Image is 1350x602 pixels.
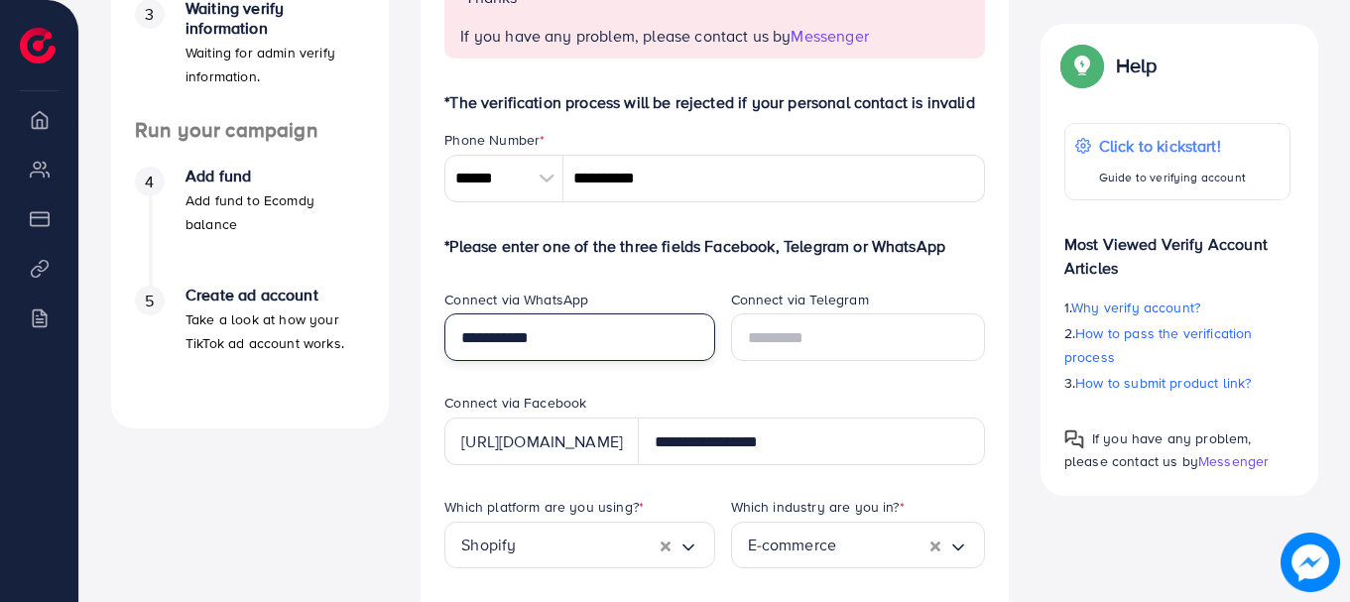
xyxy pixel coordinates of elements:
[1064,323,1253,367] span: How to pass the verification process
[444,418,639,465] div: [URL][DOMAIN_NAME]
[444,290,588,309] label: Connect via WhatsApp
[1198,451,1269,471] span: Messenger
[1099,166,1246,189] p: Guide to verifying account
[185,41,365,88] p: Waiting for admin verify information.
[444,90,985,114] p: *The verification process will be rejected if your personal contact is invalid
[111,286,389,405] li: Create ad account
[836,530,930,560] input: Search for option
[661,534,671,556] button: Clear Selected
[185,167,365,185] h4: Add fund
[111,118,389,143] h4: Run your campaign
[1064,216,1290,280] p: Most Viewed Verify Account Articles
[1071,298,1200,317] span: Why verify account?
[444,393,586,413] label: Connect via Facebook
[731,290,869,309] label: Connect via Telegram
[930,534,940,556] button: Clear Selected
[444,130,545,150] label: Phone Number
[731,497,905,517] label: Which industry are you in?
[460,25,791,47] span: If you have any problem, please contact us by
[145,290,154,312] span: 5
[1099,134,1246,158] p: Click to kickstart!
[1116,54,1158,77] p: Help
[20,28,56,63] img: logo
[791,25,868,47] span: Messenger
[1064,371,1290,395] p: 3.
[461,530,516,560] span: Shopify
[516,530,660,560] input: Search for option
[748,530,837,560] span: E-commerce
[185,286,365,304] h4: Create ad account
[1281,533,1340,592] img: image
[1064,429,1084,449] img: Popup guide
[444,522,714,568] div: Search for option
[444,497,644,517] label: Which platform are you using?
[1064,428,1252,471] span: If you have any problem, please contact us by
[444,234,985,258] p: *Please enter one of the three fields Facebook, Telegram or WhatsApp
[1075,373,1251,393] span: How to submit product link?
[1064,321,1290,369] p: 2.
[731,522,985,568] div: Search for option
[185,307,365,355] p: Take a look at how your TikTok ad account works.
[145,3,154,26] span: 3
[145,171,154,193] span: 4
[111,167,389,286] li: Add fund
[1064,48,1100,83] img: Popup guide
[1064,296,1290,319] p: 1.
[185,188,365,236] p: Add fund to Ecomdy balance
